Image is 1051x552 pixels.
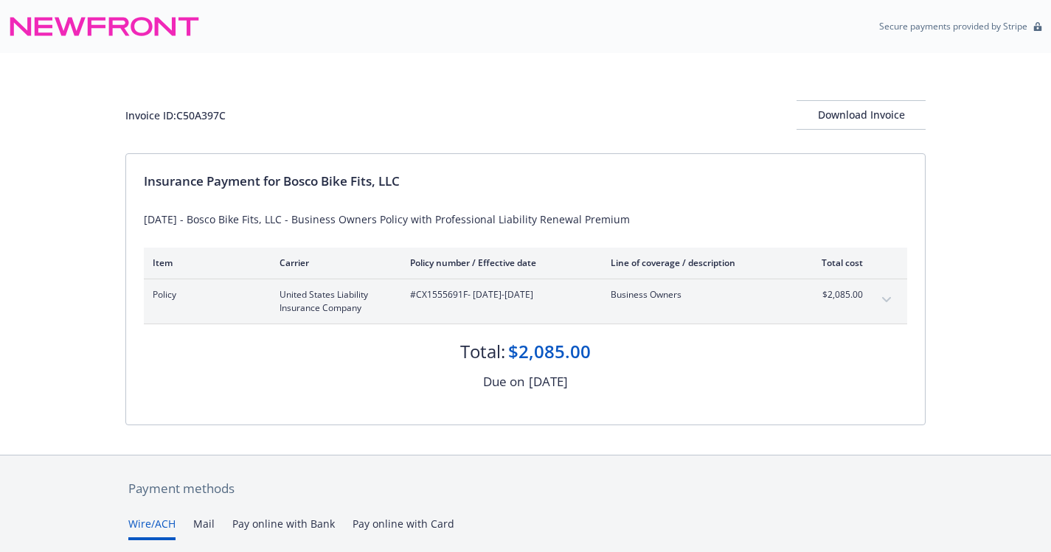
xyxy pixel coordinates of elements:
div: Insurance Payment for Bosco Bike Fits, LLC [144,172,907,191]
button: expand content [875,288,898,312]
button: Wire/ACH [128,516,176,540]
button: Mail [193,516,215,540]
div: Invoice ID: C50A397C [125,108,226,123]
div: Line of coverage / description [611,256,784,269]
div: PolicyUnited States Liability Insurance Company#CX1555691F- [DATE]-[DATE]Business Owners$2,085.00... [144,279,907,324]
p: Secure payments provided by Stripe [879,20,1027,32]
span: Business Owners [611,288,784,301]
div: $2,085.00 [508,339,591,364]
span: #CX1555691F - [DATE]-[DATE] [410,288,587,301]
button: Download Invoice [797,100,926,130]
span: United States Liability Insurance Company [280,288,386,315]
div: Total cost [808,256,863,269]
div: Carrier [280,256,386,269]
span: $2,085.00 [808,288,863,301]
div: [DATE] [529,372,568,391]
button: Pay online with Bank [232,516,335,540]
div: Download Invoice [797,101,926,129]
button: Pay online with Card [353,516,454,540]
span: Policy [153,288,256,301]
div: [DATE] - Bosco Bike Fits, LLC - Business Owners Policy with Professional Liability Renewal Premium [144,212,907,227]
div: Payment methods [128,479,923,498]
div: Item [153,256,256,269]
div: Total: [460,339,505,364]
div: Policy number / Effective date [410,256,587,269]
div: Due on [483,372,524,391]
